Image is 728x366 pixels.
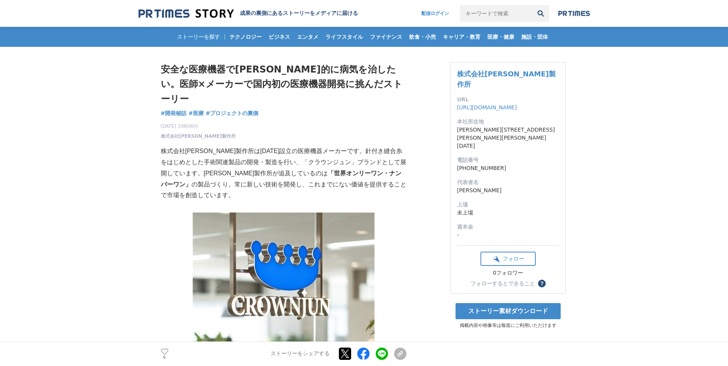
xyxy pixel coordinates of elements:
[470,281,535,286] div: フォローするとできること
[460,5,532,22] input: キーワードで検索
[480,270,536,277] div: 0フォロワー
[161,133,236,140] a: 株式会社[PERSON_NAME]製作所
[367,27,405,47] a: ファイナンス
[139,8,234,19] img: 成果の裏側にあるストーリーをメディアに届ける
[457,70,556,88] a: 株式会社[PERSON_NAME]製作所
[414,5,457,22] a: 配信ログイン
[532,5,549,22] button: 検索
[161,109,187,117] a: #開発秘話
[367,33,405,40] span: ファイナンス
[457,201,559,209] dt: 上場
[451,322,566,329] p: 掲載内容や画像等は報道にご利用いただけます
[457,96,559,104] dt: URL
[457,231,559,239] dd: -
[539,281,545,286] span: ？
[322,33,366,40] span: ライフスタイル
[518,33,551,40] span: 施設・団体
[193,212,375,348] img: thumbnail_88aff720-c645-11ee-8951-e10501b24707.jpg
[440,27,484,47] a: キャリア・教育
[161,62,406,106] h1: 安全な医療機器で[PERSON_NAME]的に病気を治したい。医師×メーカーで国内初の医療機器開発に挑んだストーリー
[161,356,168,359] p: 6
[406,27,439,47] a: 飲食・小売
[457,164,559,172] dd: [PHONE_NUMBER]
[484,33,517,40] span: 医療・健康
[206,110,259,117] span: #プロジェクトの裏側
[161,170,402,188] strong: 「世界オンリーワン・ナンバーワン」
[188,110,204,117] span: #医療
[240,10,358,17] h2: 成果の裏側にあるストーリーをメディアに届ける
[266,27,293,47] a: ビジネス
[456,303,561,319] a: ストーリー素材ダウンロード
[226,27,265,47] a: テクノロジー
[294,27,322,47] a: エンタメ
[226,33,265,40] span: テクノロジー
[294,33,322,40] span: エンタメ
[457,104,517,110] a: [URL][DOMAIN_NAME]
[322,27,366,47] a: ライフスタイル
[457,186,559,195] dd: [PERSON_NAME]
[457,126,559,150] dd: [PERSON_NAME][STREET_ADDRESS][PERSON_NAME][PERSON_NAME][DATE]
[457,178,559,186] dt: 代表者名
[518,27,551,47] a: 施設・団体
[266,33,293,40] span: ビジネス
[538,280,546,287] button: ？
[271,351,330,358] p: ストーリーをシェアする
[139,8,358,19] a: 成果の裏側にあるストーリーをメディアに届ける 成果の裏側にあるストーリーをメディアに届ける
[206,109,259,117] a: #プロジェクトの裏側
[161,110,187,117] span: #開発秘話
[406,33,439,40] span: 飲食・小売
[457,156,559,164] dt: 電話番号
[161,146,406,201] p: 株式会社[PERSON_NAME]製作所は[DATE]設立の医療機器メーカーです。針付き縫合糸をはじめとした手術関連製品の開発・製造を行い、「クラウンジュン」ブランドとして展開しています。[PE...
[457,223,559,231] dt: 資本金
[457,209,559,217] dd: 未上場
[484,27,517,47] a: 医療・健康
[457,118,559,126] dt: 本社所在地
[161,123,236,130] span: [DATE] 10時00分
[558,10,590,16] img: prtimes
[480,252,536,266] button: フォロー
[440,33,484,40] span: キャリア・教育
[188,109,204,117] a: #医療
